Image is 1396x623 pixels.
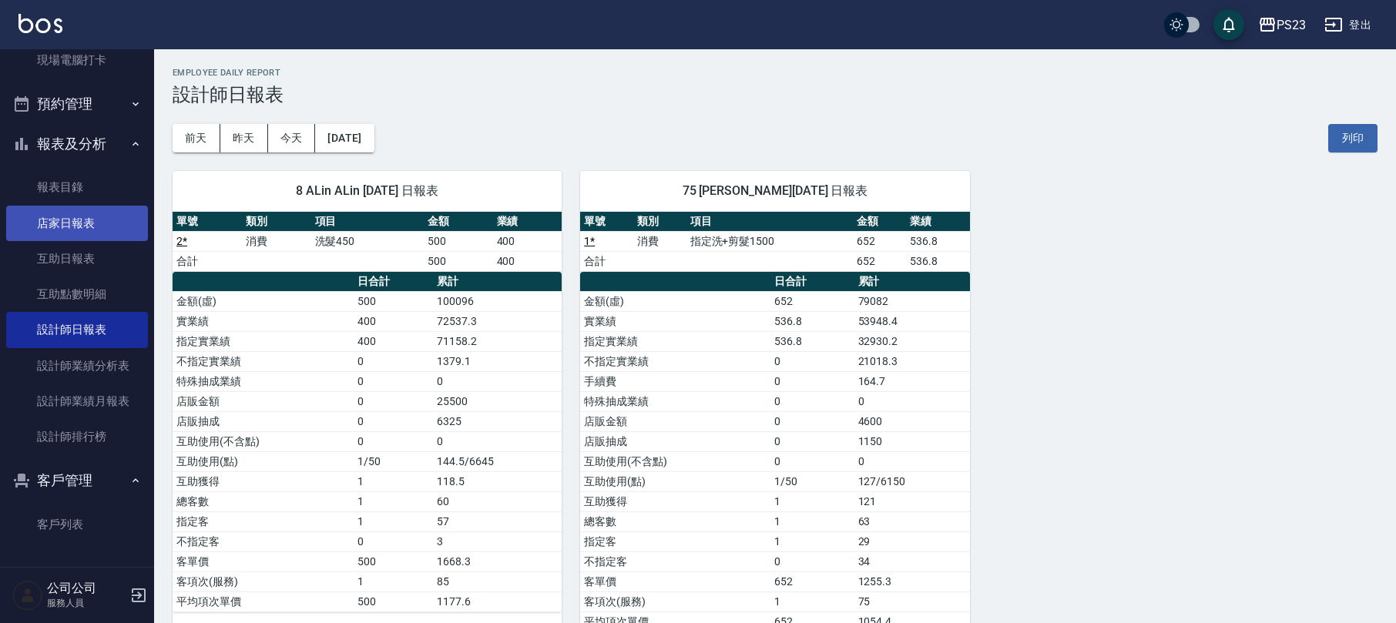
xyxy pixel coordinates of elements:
[354,571,434,591] td: 1
[770,511,854,531] td: 1
[433,591,562,611] td: 1177.6
[580,331,770,351] td: 指定實業績
[1277,15,1306,35] div: PS23
[424,231,493,251] td: 500
[433,272,562,292] th: 累計
[173,451,354,471] td: 互助使用(點)
[354,291,434,311] td: 500
[173,391,354,411] td: 店販金額
[493,251,562,271] td: 400
[173,331,354,351] td: 指定實業績
[173,251,242,271] td: 合計
[433,331,562,351] td: 71158.2
[173,212,242,232] th: 單號
[853,231,906,251] td: 652
[173,591,354,611] td: 平均項次單價
[311,212,424,232] th: 項目
[433,471,562,491] td: 118.5
[1328,124,1378,152] button: 列印
[6,84,148,124] button: 預約管理
[433,491,562,511] td: 60
[854,331,970,351] td: 32930.2
[770,311,854,331] td: 536.8
[173,531,354,551] td: 不指定客
[854,571,970,591] td: 1255.3
[580,371,770,391] td: 手續費
[580,551,770,571] td: 不指定客
[770,551,854,571] td: 0
[580,571,770,591] td: 客單價
[906,212,970,232] th: 業績
[354,491,434,511] td: 1
[854,311,970,331] td: 53948.4
[580,431,770,451] td: 店販抽成
[580,491,770,511] td: 互助獲得
[354,511,434,531] td: 1
[854,511,970,531] td: 63
[6,42,148,78] a: 現場電腦打卡
[633,231,686,251] td: 消費
[173,571,354,591] td: 客項次(服務)
[354,311,434,331] td: 400
[354,531,434,551] td: 0
[854,291,970,311] td: 79082
[770,272,854,292] th: 日合計
[315,124,374,152] button: [DATE]
[6,384,148,419] a: 設計師業績月報表
[853,251,906,271] td: 652
[173,371,354,391] td: 特殊抽成業績
[599,183,951,199] span: 75 [PERSON_NAME][DATE] 日報表
[6,169,148,205] a: 報表目錄
[173,431,354,451] td: 互助使用(不含點)
[6,312,148,347] a: 設計師日報表
[354,351,434,371] td: 0
[191,183,543,199] span: 8 ALin ALin [DATE] 日報表
[12,580,43,611] img: Person
[6,419,148,454] a: 設計師排行榜
[854,471,970,491] td: 127/6150
[6,124,148,164] button: 報表及分析
[854,351,970,371] td: 21018.3
[906,231,970,251] td: 536.8
[6,241,148,276] a: 互助日報表
[6,276,148,312] a: 互助點數明細
[770,491,854,511] td: 1
[173,411,354,431] td: 店販抽成
[770,531,854,551] td: 1
[770,471,854,491] td: 1/50
[854,531,970,551] td: 29
[770,371,854,391] td: 0
[854,591,970,611] td: 75
[173,471,354,491] td: 互助獲得
[770,331,854,351] td: 536.8
[433,431,562,451] td: 0
[173,291,354,311] td: 金額(虛)
[580,212,633,232] th: 單號
[580,391,770,411] td: 特殊抽成業績
[854,451,970,471] td: 0
[242,231,311,251] td: 消費
[173,272,562,612] table: a dense table
[173,491,354,511] td: 總客數
[354,451,434,471] td: 1/50
[433,311,562,331] td: 72537.3
[424,212,493,232] th: 金額
[854,391,970,411] td: 0
[433,451,562,471] td: 144.5/6645
[311,231,424,251] td: 洗髮450
[173,124,220,152] button: 前天
[433,411,562,431] td: 6325
[354,371,434,391] td: 0
[580,511,770,531] td: 總客數
[433,291,562,311] td: 100096
[354,411,434,431] td: 0
[580,591,770,611] td: 客項次(服務)
[173,212,562,272] table: a dense table
[686,231,853,251] td: 指定洗+剪髮1500
[770,451,854,471] td: 0
[424,251,493,271] td: 500
[854,431,970,451] td: 1150
[18,14,62,33] img: Logo
[854,491,970,511] td: 121
[354,431,434,451] td: 0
